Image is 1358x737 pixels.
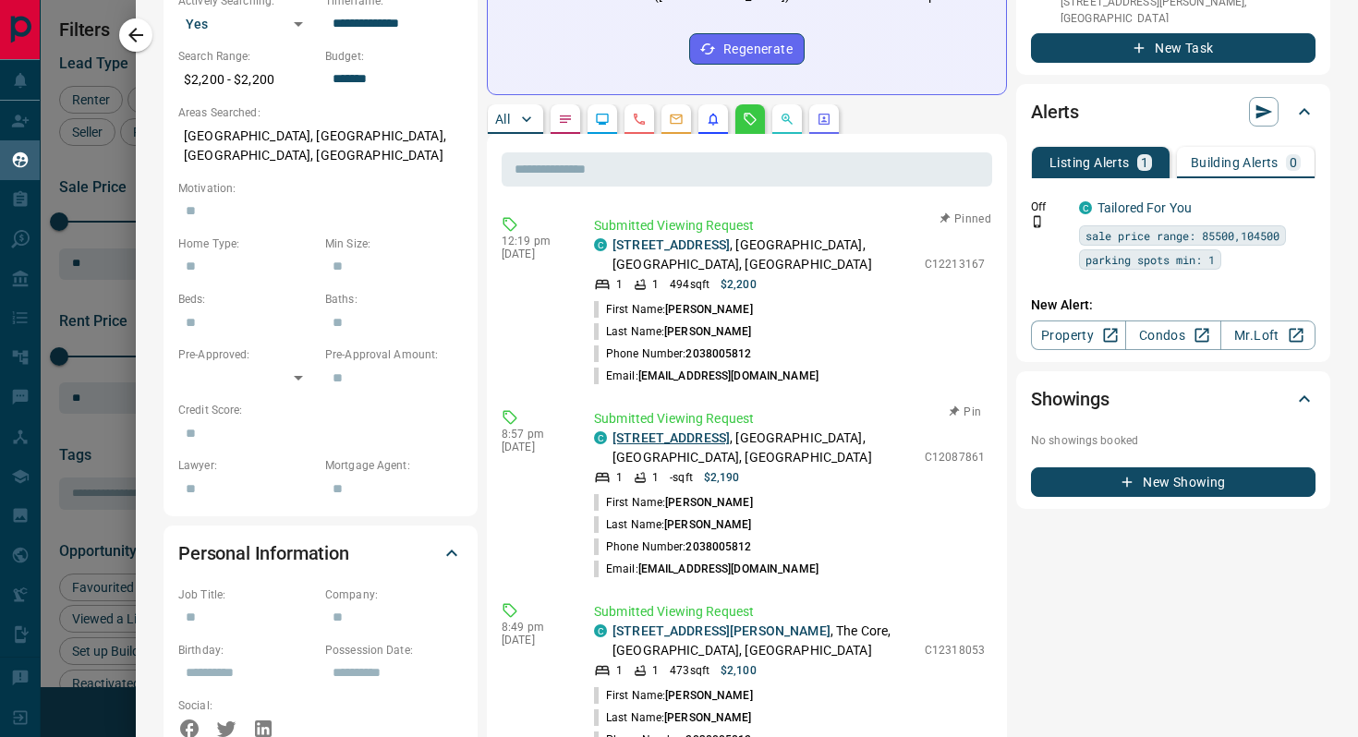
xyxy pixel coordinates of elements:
span: [PERSON_NAME] [664,518,751,531]
p: , [GEOGRAPHIC_DATA], [GEOGRAPHIC_DATA], [GEOGRAPHIC_DATA] [612,236,915,274]
span: 2038005812 [685,347,751,360]
span: [PERSON_NAME] [664,325,751,338]
p: New Alert: [1031,296,1316,315]
svg: Emails [669,112,684,127]
p: Company: [325,586,463,603]
p: Budget: [325,48,463,65]
svg: Agent Actions [817,112,831,127]
p: Email: [594,561,818,577]
div: condos.ca [594,431,607,444]
button: New Task [1031,33,1316,63]
span: parking spots min: 1 [1085,250,1215,269]
p: Mortgage Agent: [325,457,463,474]
p: $2,200 - $2,200 [178,65,316,95]
p: Possession Date: [325,642,463,658]
p: $2,100 [721,662,757,679]
svg: Calls [632,112,647,127]
h2: Showings [1031,384,1109,414]
p: Off [1031,199,1068,215]
p: [DATE] [502,441,566,453]
div: Alerts [1031,90,1316,134]
button: Pin [939,404,992,420]
span: sale price range: 85500,104500 [1085,226,1279,245]
h2: Personal Information [178,538,349,568]
p: [DATE] [502,248,566,260]
p: C12087861 [925,449,985,465]
p: Pre-Approval Amount: [325,346,463,363]
p: Phone Number: [594,538,752,555]
p: Email: [594,368,818,384]
p: 8:49 pm [502,621,566,634]
a: Condos [1125,320,1220,350]
p: [GEOGRAPHIC_DATA], [GEOGRAPHIC_DATA], [GEOGRAPHIC_DATA], [GEOGRAPHIC_DATA] [178,121,463,171]
a: Tailored For You [1097,200,1192,215]
h2: Alerts [1031,97,1079,127]
button: Pinned [939,211,992,227]
p: No showings booked [1031,432,1316,449]
a: Mr.Loft [1220,320,1316,350]
p: 1 [1141,156,1148,169]
p: Last Name: [594,323,752,340]
p: First Name: [594,687,753,704]
p: 12:19 pm [502,235,566,248]
span: [PERSON_NAME] [665,689,752,702]
svg: Notes [558,112,573,127]
span: [PERSON_NAME] [665,303,752,316]
a: Property [1031,320,1126,350]
p: Listing Alerts [1049,156,1130,169]
button: New Showing [1031,467,1316,497]
svg: Requests [743,112,758,127]
span: [EMAIL_ADDRESS][DOMAIN_NAME] [638,369,818,382]
button: Regenerate [689,33,805,65]
p: Motivation: [178,180,463,197]
div: condos.ca [594,624,607,637]
p: 8:57 pm [502,428,566,441]
p: Submitted Viewing Request [594,409,985,429]
svg: Opportunities [780,112,794,127]
p: 1 [652,276,659,293]
p: Job Title: [178,586,316,603]
p: Building Alerts [1191,156,1279,169]
p: Phone Number: [594,345,752,362]
p: Last Name: [594,709,752,726]
div: Personal Information [178,531,463,575]
p: 473 sqft [670,662,709,679]
p: 1 [652,469,659,486]
div: condos.ca [594,238,607,251]
p: Home Type: [178,236,316,252]
p: Credit Score: [178,402,463,418]
p: C12318053 [925,642,985,658]
p: $2,190 [704,469,740,486]
p: Min Size: [325,236,463,252]
p: 494 sqft [670,276,709,293]
p: 1 [616,276,623,293]
p: 1 [616,469,623,486]
p: 1 [652,662,659,679]
p: Pre-Approved: [178,346,316,363]
p: Areas Searched: [178,104,463,121]
p: - sqft [670,469,693,486]
div: condos.ca [1079,201,1092,214]
p: Search Range: [178,48,316,65]
p: First Name: [594,494,753,511]
a: [STREET_ADDRESS] [612,430,730,445]
p: Last Name: [594,516,752,533]
div: Showings [1031,377,1316,421]
p: 0 [1290,156,1297,169]
p: All [495,113,510,126]
p: $2,200 [721,276,757,293]
p: Birthday: [178,642,316,658]
span: [PERSON_NAME] [664,711,751,724]
p: Submitted Viewing Request [594,216,985,236]
span: 2038005812 [685,540,751,553]
p: Lawyer: [178,457,316,474]
a: [STREET_ADDRESS][PERSON_NAME] [612,623,831,638]
p: , The Core, [GEOGRAPHIC_DATA], [GEOGRAPHIC_DATA] [612,622,915,660]
p: , [GEOGRAPHIC_DATA], [GEOGRAPHIC_DATA], [GEOGRAPHIC_DATA] [612,429,915,467]
span: [PERSON_NAME] [665,496,752,509]
p: Submitted Viewing Request [594,602,985,622]
p: 1 [616,662,623,679]
p: [DATE] [502,634,566,646]
svg: Push Notification Only [1031,215,1044,228]
div: Yes [178,9,316,39]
